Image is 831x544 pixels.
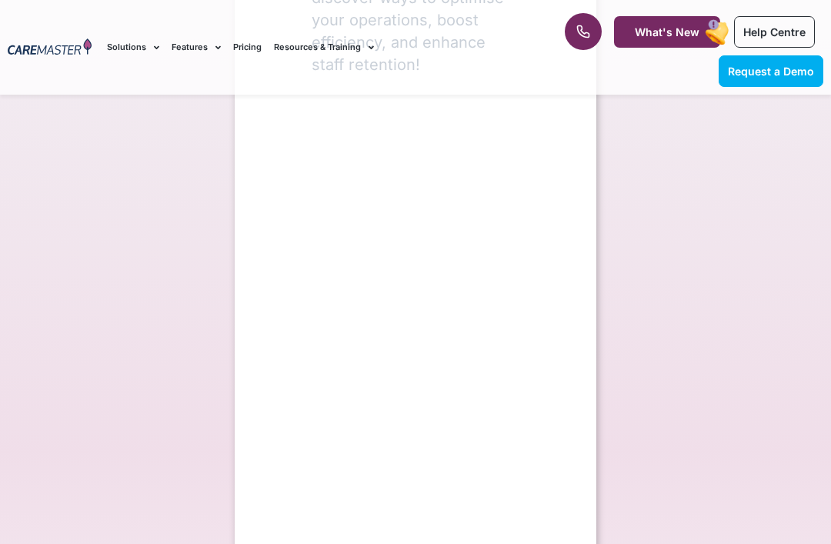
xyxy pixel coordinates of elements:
span: Help Centre [743,25,806,38]
a: Request a Demo [719,55,823,87]
a: Pricing [233,22,262,73]
a: Solutions [107,22,159,73]
a: Help Centre [734,16,815,48]
a: Features [172,22,221,73]
span: What's New [635,25,699,38]
span: Request a Demo [728,65,814,78]
a: Resources & Training [274,22,374,73]
nav: Menu [107,22,529,73]
a: What's New [614,16,720,48]
img: CareMaster Logo [8,38,92,57]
